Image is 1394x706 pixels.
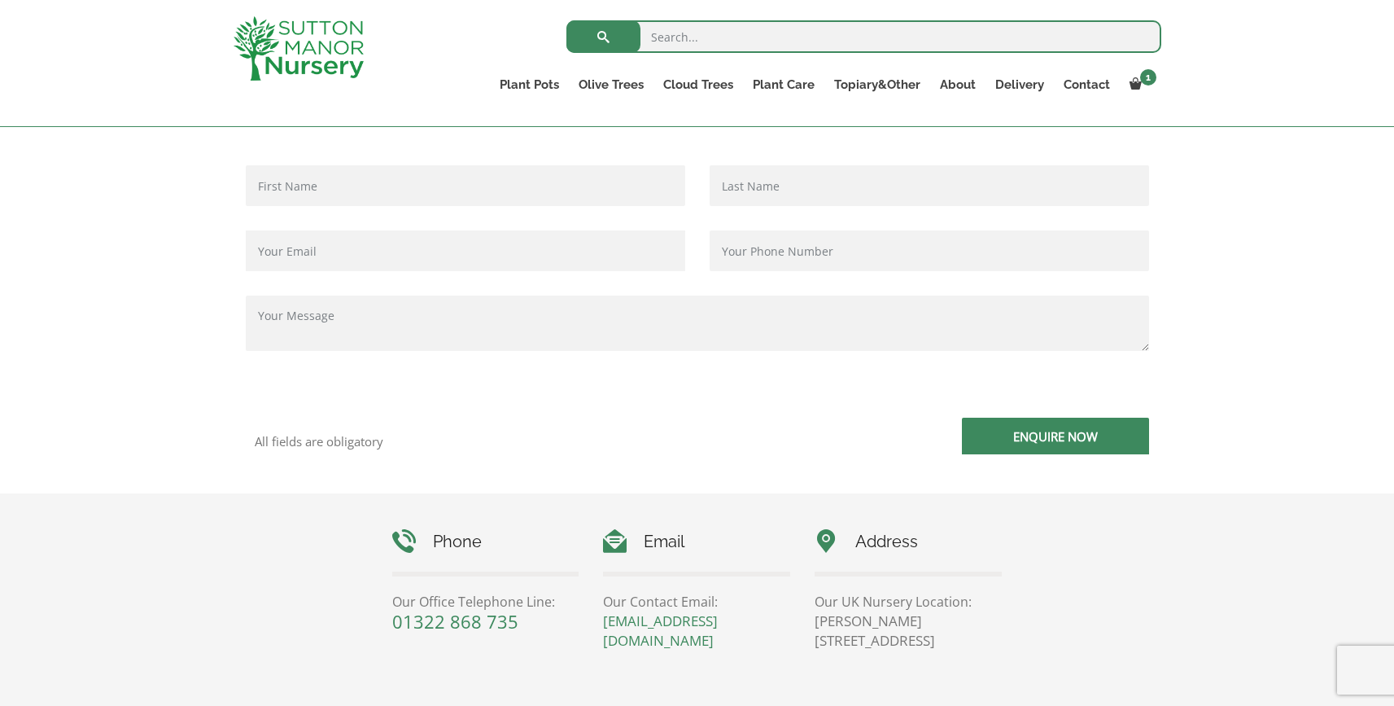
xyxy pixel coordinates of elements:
img: logo [234,16,364,81]
input: Search... [566,20,1161,53]
a: 1 [1120,73,1161,96]
a: Olive Trees [569,73,653,96]
a: Contact [1054,73,1120,96]
p: Our Contact Email: [603,592,790,612]
a: Plant Care [743,73,824,96]
a: Topiary&Other [824,73,930,96]
h4: Address [815,529,1002,555]
span: 1 [1140,69,1156,86]
a: About [930,73,985,96]
a: Delivery [985,73,1054,96]
h4: Phone [392,529,579,555]
input: Last Name [710,165,1149,206]
p: Our Office Telephone Line: [392,592,579,612]
a: 01322 868 735 [392,609,518,634]
input: Enquire Now [962,418,1149,454]
p: All fields are obligatory [255,434,685,449]
input: Your Email [246,230,685,271]
form: Contact form [234,165,1161,493]
input: Your Phone Number [710,230,1149,271]
h4: Email [603,529,790,555]
a: Plant Pots [490,73,569,96]
p: Our UK Nursery Location: [815,592,1002,612]
a: Cloud Trees [653,73,743,96]
input: First Name [246,165,685,206]
a: [EMAIL_ADDRESS][DOMAIN_NAME] [603,612,718,650]
p: [PERSON_NAME][STREET_ADDRESS] [815,612,1002,651]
